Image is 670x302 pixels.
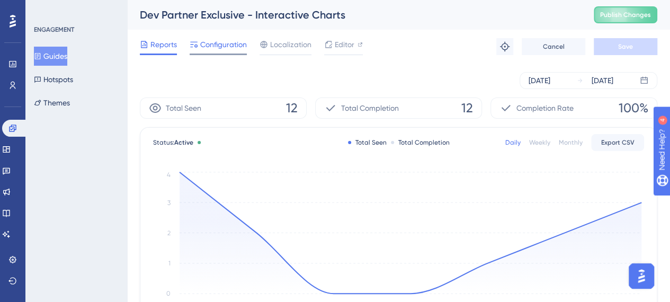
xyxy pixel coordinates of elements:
[516,102,574,114] span: Completion Rate
[461,100,473,117] span: 12
[529,138,550,147] div: Weekly
[174,139,193,146] span: Active
[591,134,644,151] button: Export CSV
[140,7,567,22] div: Dev Partner Exclusive - Interactive Charts
[286,100,298,117] span: 12
[34,47,67,66] button: Guides
[594,6,657,23] button: Publish Changes
[74,5,77,14] div: 4
[391,138,450,147] div: Total Completion
[341,102,399,114] span: Total Completion
[168,260,171,267] tspan: 1
[167,229,171,237] tspan: 2
[34,25,74,34] div: ENGAGEMENT
[200,38,247,51] span: Configuration
[150,38,177,51] span: Reports
[618,42,633,51] span: Save
[522,38,585,55] button: Cancel
[270,38,311,51] span: Localization
[600,11,651,19] span: Publish Changes
[34,70,73,89] button: Hotspots
[166,290,171,297] tspan: 0
[167,199,171,207] tspan: 3
[153,138,193,147] span: Status:
[25,3,66,15] span: Need Help?
[34,93,70,112] button: Themes
[348,138,387,147] div: Total Seen
[543,42,565,51] span: Cancel
[167,171,171,179] tspan: 4
[601,138,635,147] span: Export CSV
[619,100,648,117] span: 100%
[592,74,613,87] div: [DATE]
[559,138,583,147] div: Monthly
[335,38,354,51] span: Editor
[594,38,657,55] button: Save
[529,74,550,87] div: [DATE]
[626,260,657,292] iframe: UserGuiding AI Assistant Launcher
[166,102,201,114] span: Total Seen
[505,138,521,147] div: Daily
